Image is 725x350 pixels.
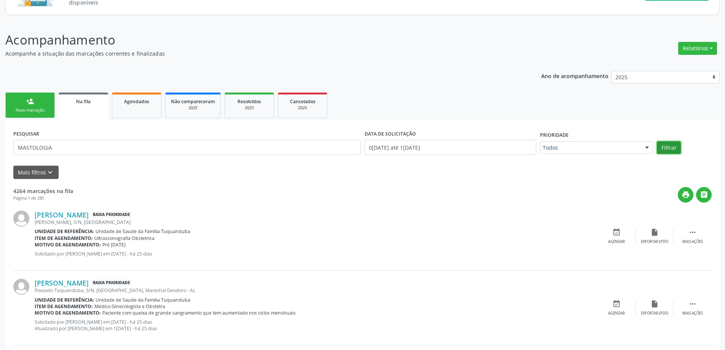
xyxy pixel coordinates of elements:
div: person_add [26,97,34,105]
b: Item de agendamento: [35,235,93,241]
p: Solicitado por [PERSON_NAME] em [DATE] - há 25 dias Atualizado por [PERSON_NAME] em 1[DATE] - há ... [35,319,598,332]
a: [PERSON_NAME] [35,211,89,219]
span: Pré [DATE] [102,241,126,248]
b: Unidade de referência: [35,297,94,303]
span: Paciente com queixa de grande sangramento que tem aumentado nos ciclos menstruais [102,310,296,316]
span: Médico Ginecologista e Obstetra [94,303,165,310]
i:  [688,300,697,308]
button: print [678,187,693,203]
div: Agendar [608,311,625,316]
div: Exportar (PDF) [641,311,668,316]
i: event_available [612,228,621,237]
span: Agendados [124,98,149,105]
button: Relatórios [678,42,717,55]
div: Povoado Tuquanduba, S/N, [GEOGRAPHIC_DATA], Marechal Deodoro - AL [35,287,598,294]
a: [PERSON_NAME] [35,279,89,287]
div: 2025 [171,105,215,111]
span: Na fila [76,98,91,105]
p: Solicitado por [PERSON_NAME] em [DATE] - há 25 dias [35,251,598,257]
span: Baixa Prioridade [91,211,132,219]
div: Mais ações [682,311,703,316]
input: Nome, CNS [13,140,361,155]
b: Motivo de agendamento: [35,310,101,316]
i: insert_drive_file [650,228,659,237]
label: DATA DE SOLICITAÇÃO [365,128,416,140]
span: Baixa Prioridade [91,279,132,287]
button: Filtrar [657,141,681,154]
b: Item de agendamento: [35,303,93,310]
i: insert_drive_file [650,300,659,308]
span: Resolvidos [237,98,261,105]
div: Agendar [608,239,625,245]
strong: 4264 marcações na fila [13,187,73,195]
div: Exportar (PDF) [641,239,668,245]
button:  [696,187,712,203]
div: Página 1 de 285 [13,195,73,201]
span: Todos [543,144,637,152]
p: Acompanhamento [5,30,505,50]
span: Não compareceram [171,98,215,105]
p: Acompanhe a situação das marcações correntes e finalizadas [5,50,505,58]
img: img [13,211,29,227]
div: 2025 [230,105,268,111]
img: img [13,279,29,295]
input: Selecione um intervalo [365,140,536,155]
p: Ano de acompanhamento [541,71,609,80]
div: Mais ações [682,239,703,245]
b: Unidade de referência: [35,228,94,235]
label: Prioridade [540,129,569,141]
i: event_available [612,300,621,308]
span: Cancelados [290,98,315,105]
i:  [700,190,708,199]
span: Ultrassonografia Obstetrica [94,235,155,241]
span: Unidade de Saude da Familia Tuquanduba [96,228,190,235]
div: [PERSON_NAME], S/N, [GEOGRAPHIC_DATA] [35,219,598,225]
button: Mais filtroskeyboard_arrow_down [13,166,59,179]
span: Unidade de Saude da Familia Tuquanduba [96,297,190,303]
b: Motivo de agendamento: [35,241,101,248]
i:  [688,228,697,237]
i: keyboard_arrow_down [46,168,54,177]
i: print [682,190,690,199]
div: Nova marcação [11,107,49,113]
label: PESQUISAR [13,128,39,140]
div: 2025 [284,105,322,111]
